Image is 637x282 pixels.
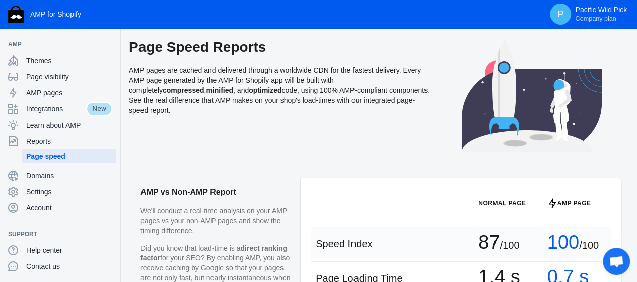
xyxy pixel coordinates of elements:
a: Account [4,200,116,216]
span: AMP pages [26,88,112,98]
span: 0.7 s [547,272,589,282]
a: AMP pages [4,85,116,101]
strong: optimized [249,86,281,94]
span: Domains [26,171,112,181]
button: Add a sales channel [102,42,118,46]
span: Settings [26,187,112,197]
span: New [86,102,112,116]
img: Shop Sheriff Logo [8,6,24,23]
span: AMP [8,39,102,49]
span: Contact us [26,261,112,271]
strong: compressed [163,86,204,94]
h6: Normal Page [478,198,537,208]
strong: minified [206,86,233,94]
span: /100 [500,240,519,251]
h2: AMP vs Non-AMP Report [140,178,291,206]
a: Settings [4,184,116,200]
div: AMP pages are cached and delivered through a worldwide CDN for the fastest delivery. Every AMP pa... [129,38,431,162]
span: Speed Index [316,238,372,249]
p: Pacific Wild Pick [575,6,627,23]
p: We'll conduct a real-time analysis on your AMP pages vs your non-AMP pages and show the timing di... [140,206,291,236]
span: 100 [547,237,579,247]
span: Integrations [26,104,86,114]
span: Page visibility [26,72,112,82]
span: P [555,9,565,19]
span: 87 [478,237,500,247]
a: Learn about AMP [4,117,116,133]
a: Domains [4,167,116,184]
a: IntegrationsNew [4,101,116,117]
span: AMP for Shopify [30,10,81,18]
a: Reports [4,133,116,149]
span: Reports [26,136,112,146]
a: Contact us [4,258,116,274]
span: Page speed [26,151,112,161]
span: Company plan [575,15,616,23]
a: Themes [4,52,116,69]
span: Account [26,203,112,213]
span: /100 [579,240,599,251]
span: Learn about AMP [26,120,112,130]
button: Add a sales channel [102,232,118,236]
span: 1.4 s [478,272,520,282]
div: Open chat [603,248,630,275]
span: Help center [26,245,112,255]
a: Page speed [22,149,116,163]
h2: Page Speed Reports [129,38,431,57]
span: AMP Page [557,198,591,208]
span: Support [8,229,102,239]
span: Themes [26,55,112,66]
a: Page visibility [4,69,116,85]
